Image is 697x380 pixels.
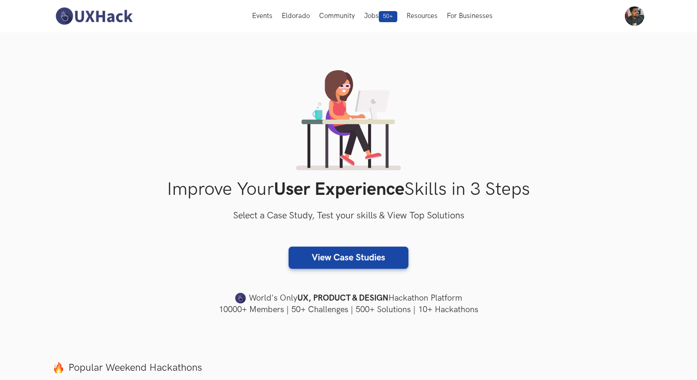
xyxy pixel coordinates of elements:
img: lady working on laptop [296,70,401,170]
h4: 10000+ Members | 50+ Challenges | 500+ Solutions | 10+ Hackathons [53,304,645,315]
h3: Select a Case Study, Test your skills & View Top Solutions [53,209,645,223]
strong: UX, PRODUCT & DESIGN [297,292,389,305]
img: uxhack-favicon-image.png [235,292,246,304]
strong: User Experience [274,179,404,200]
img: Your profile pic [625,6,644,26]
h1: Improve Your Skills in 3 Steps [53,179,645,200]
label: Popular Weekend Hackathons [53,362,645,374]
h4: World's Only Hackathon Platform [53,292,645,305]
span: 50+ [379,11,397,22]
img: UXHack-logo.png [53,6,135,26]
a: View Case Studies [289,247,408,269]
img: fire.png [53,362,64,374]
